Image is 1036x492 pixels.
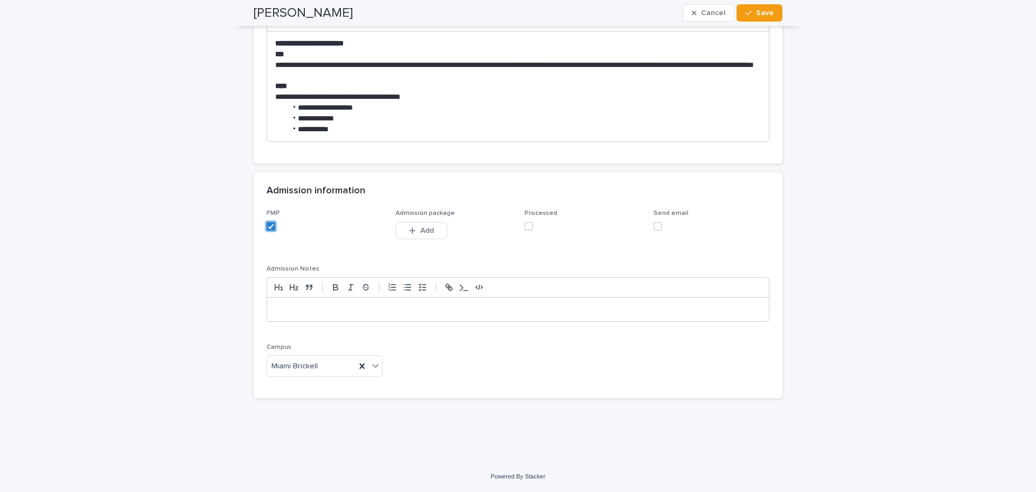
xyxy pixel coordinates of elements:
[267,266,319,272] span: Admission Notes
[701,9,725,17] span: Cancel
[254,5,353,21] h2: [PERSON_NAME]
[267,185,365,197] h2: Admission information
[524,210,557,217] span: Processed
[653,210,689,217] span: Send email
[737,4,782,22] button: Save
[683,4,734,22] button: Cancel
[420,227,434,234] span: Add
[396,210,455,217] span: Admission package
[271,361,318,372] span: Miami Brickell
[396,222,447,239] button: Add
[756,9,774,17] span: Save
[267,210,280,217] span: FMP
[490,473,545,480] a: Powered By Stacker
[267,344,291,351] span: Campus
